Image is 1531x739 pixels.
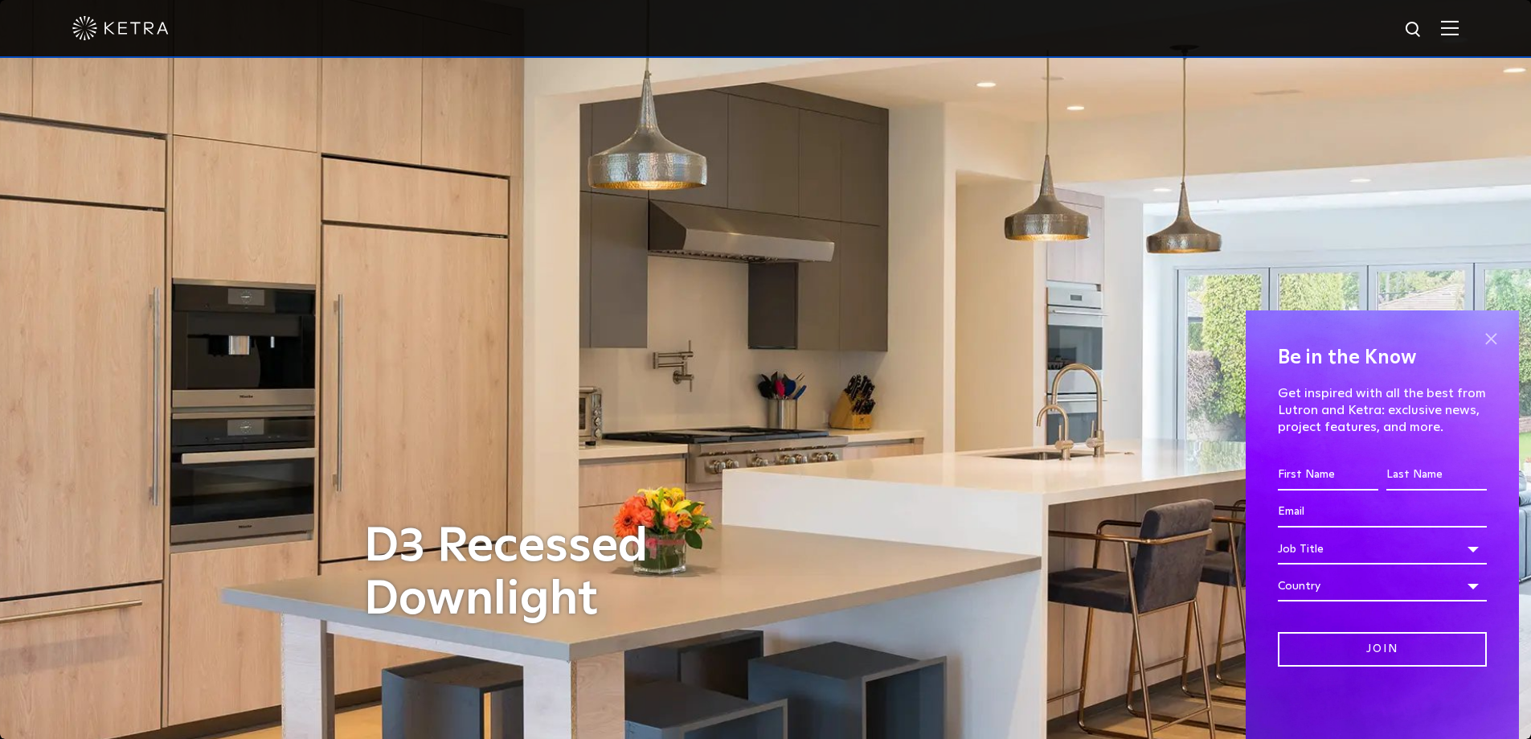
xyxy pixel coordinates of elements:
img: search icon [1404,20,1424,40]
img: ketra-logo-2019-white [72,16,169,40]
div: Job Title [1278,534,1487,565]
input: First Name [1278,460,1378,491]
h4: Be in the Know [1278,343,1487,373]
input: Email [1278,497,1487,528]
input: Join [1278,632,1487,667]
input: Last Name [1386,460,1487,491]
h1: D3 Recessed Downlight [364,520,774,626]
div: Country [1278,571,1487,601]
p: Get inspired with all the best from Lutron and Ketra: exclusive news, project features, and more. [1278,385,1487,435]
img: Hamburger%20Nav.svg [1441,20,1459,35]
